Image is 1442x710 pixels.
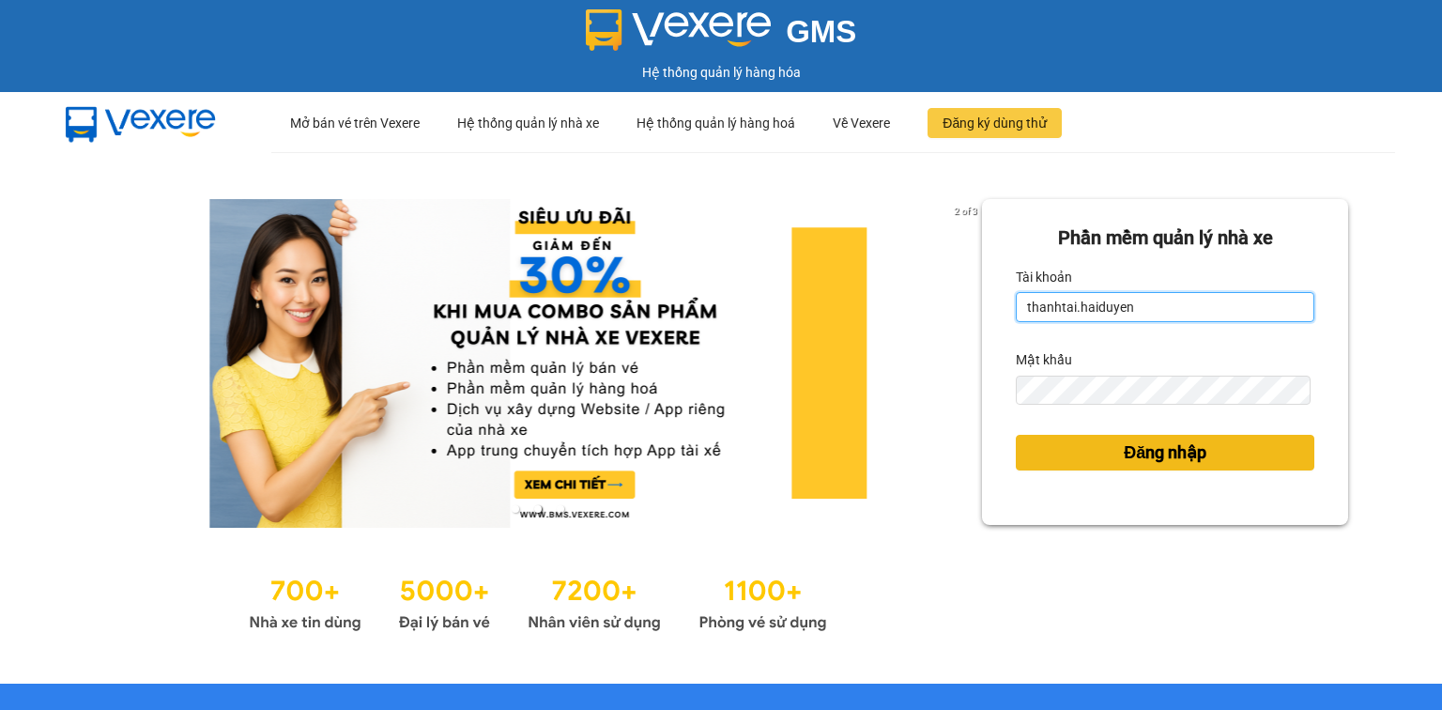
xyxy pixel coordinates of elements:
li: slide item 3 [557,505,564,513]
span: Đăng ký dùng thử [943,113,1047,133]
div: Về Vexere [833,93,890,153]
p: 2 of 3 [949,199,982,224]
div: Hệ thống quản lý hàng hóa [5,62,1437,83]
button: next slide / item [956,199,982,528]
span: Đăng nhập [1124,440,1206,466]
li: slide item 2 [534,505,542,513]
label: Tài khoản [1016,262,1072,292]
button: Đăng nhập [1016,435,1314,471]
a: GMS [586,28,857,43]
div: Hệ thống quản lý hàng hoá [637,93,795,153]
button: previous slide / item [94,199,120,528]
input: Tài khoản [1016,292,1314,322]
label: Mật khẩu [1016,345,1072,375]
div: Phần mềm quản lý nhà xe [1016,224,1314,253]
li: slide item 1 [512,505,519,513]
div: Hệ thống quản lý nhà xe [457,93,599,153]
div: Mở bán vé trên Vexere [290,93,420,153]
img: logo 2 [586,9,772,51]
img: mbUUG5Q.png [47,92,235,154]
span: GMS [786,14,856,49]
img: Statistics.png [249,565,827,637]
input: Mật khẩu [1016,376,1311,406]
button: Đăng ký dùng thử [928,108,1062,138]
